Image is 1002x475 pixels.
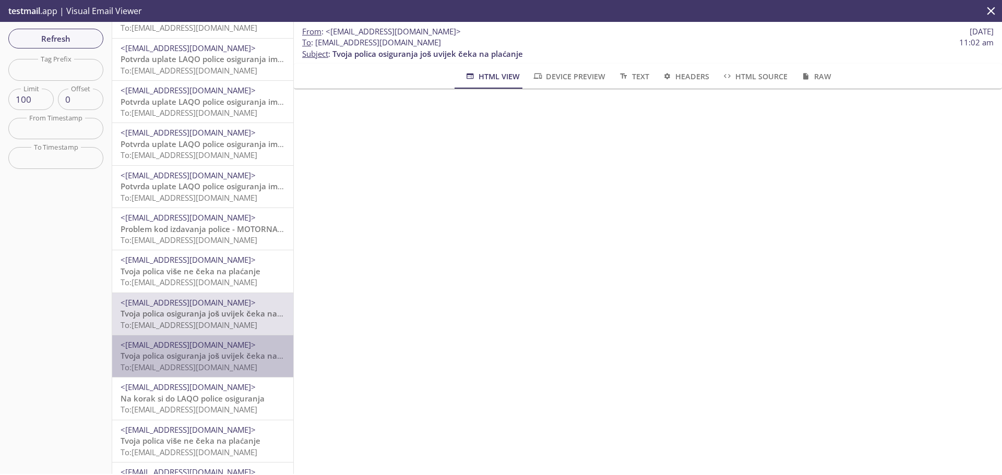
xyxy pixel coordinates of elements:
[121,43,256,53] span: <[EMAIL_ADDRESS][DOMAIN_NAME]>
[302,37,441,48] span: : [EMAIL_ADDRESS][DOMAIN_NAME]
[121,150,257,160] span: To: [EMAIL_ADDRESS][DOMAIN_NAME]
[112,166,293,208] div: <[EMAIL_ADDRESS][DOMAIN_NAME]>Potvrda uplate LAQO police osiguranja imovineTo:[EMAIL_ADDRESS][DOM...
[121,266,260,276] span: Tvoja polica više ne čeka na plaćanje
[112,123,293,165] div: <[EMAIL_ADDRESS][DOMAIN_NAME]>Potvrda uplate LAQO police osiguranja imovineTo:[EMAIL_ADDRESS][DOM...
[112,250,293,292] div: <[EMAIL_ADDRESS][DOMAIN_NAME]>Tvoja polica više ne čeka na plaćanjeTo:[EMAIL_ADDRESS][DOMAIN_NAME]
[121,320,257,330] span: To: [EMAIL_ADDRESS][DOMAIN_NAME]
[112,335,293,377] div: <[EMAIL_ADDRESS][DOMAIN_NAME]>Tvoja polica osiguranja još uvijek čeka na plaćanjeTo:[EMAIL_ADDRES...
[112,420,293,462] div: <[EMAIL_ADDRESS][DOMAIN_NAME]>Tvoja polica više ne čeka na plaćanjeTo:[EMAIL_ADDRESS][DOMAIN_NAME]
[302,37,994,59] p: :
[121,308,311,319] span: Tvoja polica osiguranja još uvijek čeka na plaćanje
[121,254,256,265] span: <[EMAIL_ADDRESS][DOMAIN_NAME]>
[121,139,299,149] span: Potvrda uplate LAQO police osiguranja imovine
[302,37,311,47] span: To
[112,39,293,80] div: <[EMAIL_ADDRESS][DOMAIN_NAME]>Potvrda uplate LAQO police osiguranja imovineTo:[EMAIL_ADDRESS][DOM...
[532,70,605,83] span: Device Preview
[121,393,265,404] span: Na korak si do LAQO police osiguranja
[121,362,257,372] span: To: [EMAIL_ADDRESS][DOMAIN_NAME]
[121,22,257,33] span: To: [EMAIL_ADDRESS][DOMAIN_NAME]
[121,424,256,435] span: <[EMAIL_ADDRESS][DOMAIN_NAME]>
[121,107,257,118] span: To: [EMAIL_ADDRESS][DOMAIN_NAME]
[121,435,260,446] span: Tvoja polica više ne čeka na plaćanje
[800,70,831,83] span: Raw
[332,48,523,59] span: Tvoja polica osiguranja još uvijek čeka na plaćanje
[17,32,95,45] span: Refresh
[121,85,256,95] span: <[EMAIL_ADDRESS][DOMAIN_NAME]>
[112,377,293,419] div: <[EMAIL_ADDRESS][DOMAIN_NAME]>Na korak si do LAQO police osiguranjaTo:[EMAIL_ADDRESS][DOMAIN_NAME]
[121,212,256,223] span: <[EMAIL_ADDRESS][DOMAIN_NAME]>
[326,26,461,36] span: <[EMAIL_ADDRESS][DOMAIN_NAME]>
[970,26,994,37] span: [DATE]
[121,382,256,392] span: <[EMAIL_ADDRESS][DOMAIN_NAME]>
[662,70,709,83] span: Headers
[112,293,293,335] div: <[EMAIL_ADDRESS][DOMAIN_NAME]>Tvoja polica osiguranja još uvijek čeka na plaćanjeTo:[EMAIL_ADDRES...
[121,339,256,350] span: <[EMAIL_ADDRESS][DOMAIN_NAME]>
[112,81,293,123] div: <[EMAIL_ADDRESS][DOMAIN_NAME]>Potvrda uplate LAQO police osiguranja imovineTo:[EMAIL_ADDRESS][DOM...
[121,65,257,76] span: To: [EMAIL_ADDRESS][DOMAIN_NAME]
[121,404,257,415] span: To: [EMAIL_ADDRESS][DOMAIN_NAME]
[464,70,519,83] span: HTML View
[121,127,256,138] span: <[EMAIL_ADDRESS][DOMAIN_NAME]>
[959,37,994,48] span: 11:02 am
[121,235,257,245] span: To: [EMAIL_ADDRESS][DOMAIN_NAME]
[121,170,256,180] span: <[EMAIL_ADDRESS][DOMAIN_NAME]>
[121,224,307,234] span: Problem kod izdavanja police - MOTORNA VOZILA
[121,11,299,22] span: Potvrda uplate LAQO police osiguranja imovine
[121,181,299,191] span: Potvrda uplate LAQO police osiguranja imovine
[302,26,321,36] span: From
[8,29,103,48] button: Refresh
[121,96,299,107] span: Potvrda uplate LAQO police osiguranja imovine
[121,277,257,287] span: To: [EMAIL_ADDRESS][DOMAIN_NAME]
[121,297,256,308] span: <[EMAIL_ADDRESS][DOMAIN_NAME]>
[302,26,461,37] span: :
[121,447,257,457] span: To: [EMAIL_ADDRESS][DOMAIN_NAME]
[121,192,257,203] span: To: [EMAIL_ADDRESS][DOMAIN_NAME]
[302,48,328,59] span: Subject
[618,70,649,83] span: Text
[112,208,293,250] div: <[EMAIL_ADDRESS][DOMAIN_NAME]>Problem kod izdavanja police - MOTORNA VOZILATo:[EMAIL_ADDRESS][DOM...
[8,5,40,17] span: testmail
[121,350,311,361] span: Tvoja polica osiguranja još uvijek čeka na plaćanje
[722,70,788,83] span: HTML Source
[121,54,299,64] span: Potvrda uplate LAQO police osiguranja imovine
